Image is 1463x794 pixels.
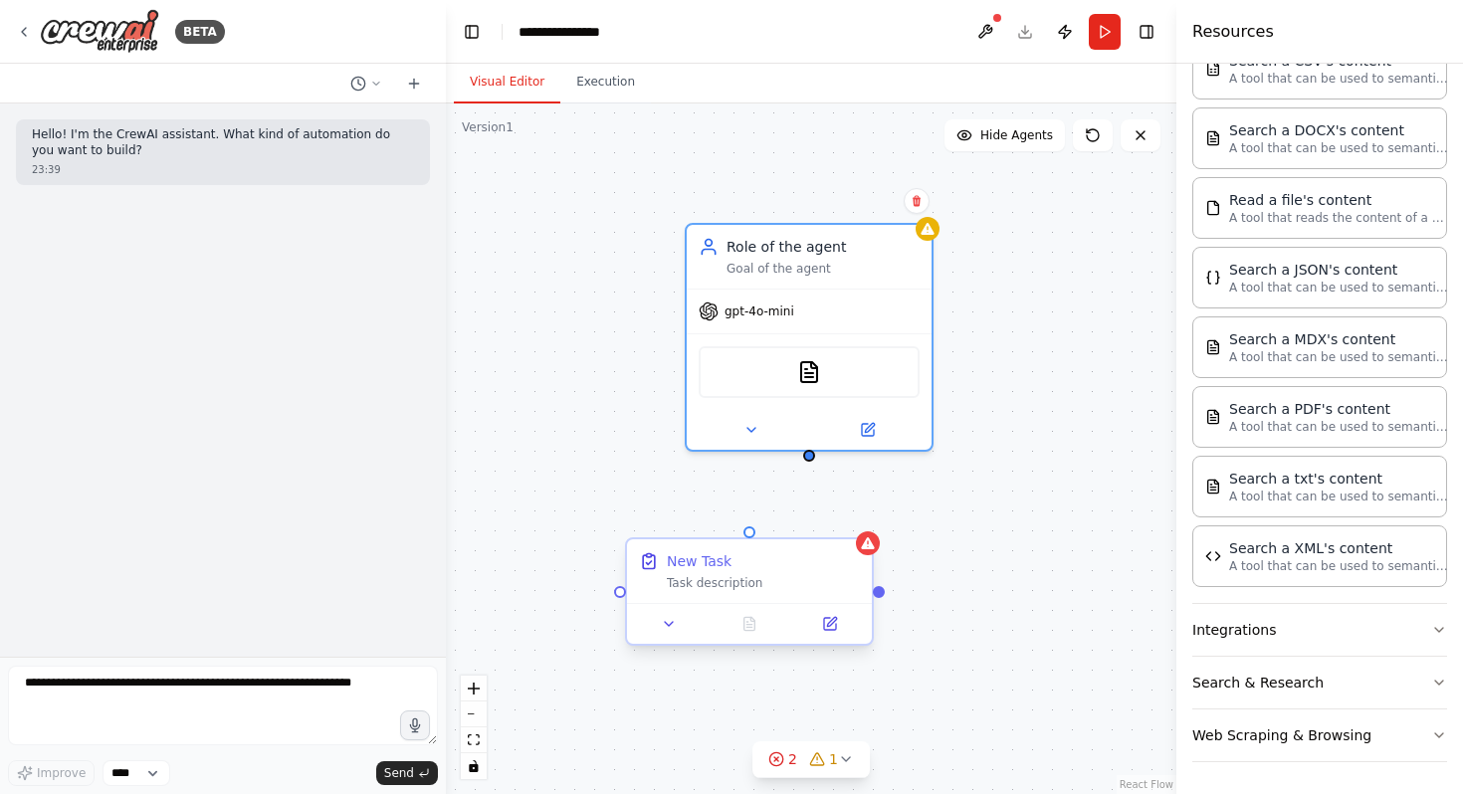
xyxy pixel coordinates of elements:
img: MDXSearchTool [1205,339,1221,355]
button: zoom in [461,676,487,701]
div: Search a JSON's content [1229,260,1448,280]
button: Web Scraping & Browsing [1192,709,1447,761]
div: Role of the agentGoal of the agentgpt-4o-miniPDFSearchTool [685,223,934,452]
div: 23:39 [32,162,414,177]
a: React Flow attribution [1120,779,1173,790]
nav: breadcrumb [519,22,621,42]
img: TXTSearchTool [1205,479,1221,495]
img: CSVSearchTool [1205,61,1221,77]
div: Search a XML's content [1229,538,1448,558]
span: 1 [829,749,838,769]
p: A tool that can be used to semantic search a query from a DOCX's content. [1229,140,1448,156]
div: Search a DOCX's content [1229,120,1448,140]
img: XMLSearchTool [1205,548,1221,564]
button: Integrations [1192,604,1447,656]
span: Improve [37,765,86,781]
button: No output available [708,612,792,636]
p: A tool that can be used to semantic search a query from a XML's content. [1229,558,1448,574]
span: gpt-4o-mini [725,303,794,319]
img: JSONSearchTool [1205,270,1221,286]
button: Open in side panel [811,418,924,442]
span: 2 [788,749,797,769]
p: A tool that can be used to semantic search a query from a CSV's content. [1229,71,1448,87]
img: DOCXSearchTool [1205,130,1221,146]
button: Execution [560,62,651,103]
div: Version 1 [462,119,514,135]
div: File & Document [1192,30,1447,603]
button: Send [376,761,438,785]
span: Send [384,765,414,781]
button: Hide right sidebar [1133,18,1160,46]
div: New Task [667,551,731,571]
p: A tool that can be used to semantic search a query from a txt's content. [1229,489,1448,504]
div: Search a MDX's content [1229,329,1448,349]
img: PDFSearchTool [1205,409,1221,425]
div: BETA [175,20,225,44]
img: FileReadTool [1205,200,1221,216]
h4: Resources [1192,20,1274,44]
span: Hide Agents [980,127,1053,143]
button: Click to speak your automation idea [400,710,430,740]
button: Search & Research [1192,657,1447,708]
div: Search a PDF's content [1229,399,1448,419]
button: Hide left sidebar [458,18,486,46]
button: zoom out [461,701,487,727]
div: Role of the agent [727,237,920,257]
button: Improve [8,760,95,786]
p: A tool that can be used to semantic search a query from a PDF's content. [1229,419,1448,435]
div: React Flow controls [461,676,487,779]
button: Hide Agents [944,119,1065,151]
button: Switch to previous chat [342,72,390,96]
button: Open in side panel [795,612,864,636]
p: A tool that reads the content of a file. To use this tool, provide a 'file_path' parameter with t... [1229,210,1448,226]
div: New TaskTask description [625,541,874,650]
div: Task description [667,575,860,591]
button: toggle interactivity [461,753,487,779]
p: A tool that can be used to semantic search a query from a JSON's content. [1229,280,1448,296]
div: Search a txt's content [1229,469,1448,489]
button: 21 [752,741,870,778]
button: fit view [461,727,487,753]
button: Visual Editor [454,62,560,103]
div: Read a file's content [1229,190,1448,210]
img: PDFSearchTool [797,360,821,384]
p: Hello! I'm the CrewAI assistant. What kind of automation do you want to build? [32,127,414,158]
div: Goal of the agent [727,261,920,277]
p: A tool that can be used to semantic search a query from a MDX's content. [1229,349,1448,365]
button: Start a new chat [398,72,430,96]
button: Delete node [904,188,930,214]
img: Logo [40,9,159,54]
